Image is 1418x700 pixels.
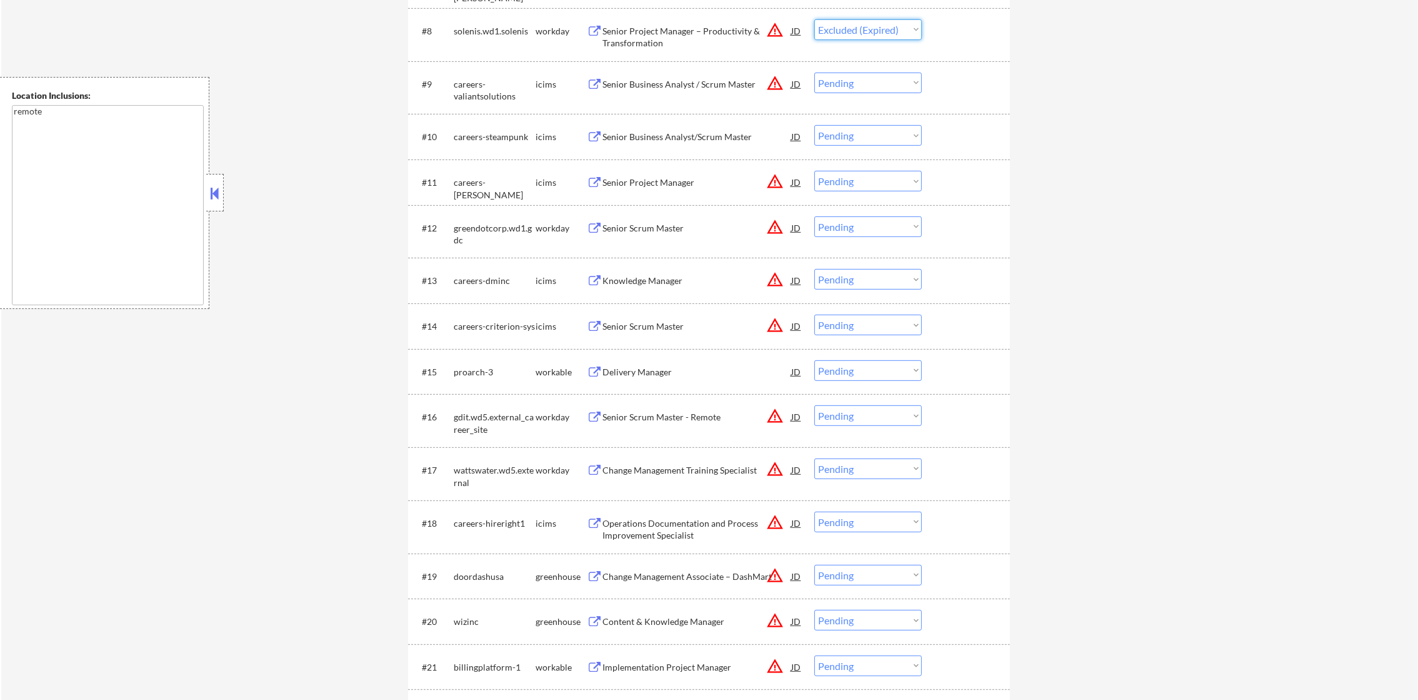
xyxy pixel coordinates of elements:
[602,366,791,378] div: Delivery Manager
[766,271,784,288] button: warning_amber
[454,517,536,530] div: careers-hireright1
[790,459,802,481] div: JD
[422,616,444,628] div: #20
[422,464,444,477] div: #17
[454,616,536,628] div: wizinc
[790,171,802,193] div: JD
[790,125,802,148] div: JD
[766,218,784,236] button: warning_amber
[790,360,802,383] div: JD
[602,222,791,235] div: Senior Scrum Master
[790,610,802,632] div: JD
[422,366,444,378] div: #15
[454,25,536,38] div: solenis.wd1.solenis
[422,275,444,287] div: #13
[536,176,587,189] div: icims
[766,173,784,190] button: warning_amber
[454,275,536,287] div: careers-dminc
[454,366,536,378] div: proarch-3
[422,320,444,333] div: #14
[422,176,444,189] div: #11
[602,131,791,143] div: Senior Business Analyst/Scrum Master
[422,131,444,143] div: #10
[766,317,784,334] button: warning_amber
[602,411,791,424] div: Senior Scrum Master - Remote
[536,464,587,477] div: workday
[790,565,802,587] div: JD
[766,514,784,531] button: warning_amber
[454,661,536,674] div: billingplatform-1
[422,517,444,530] div: #18
[602,78,791,91] div: Senior Business Analyst / Scrum Master
[790,19,802,42] div: JD
[422,25,444,38] div: #8
[422,571,444,583] div: #19
[12,89,204,102] div: Location Inclusions:
[536,275,587,287] div: icims
[454,222,536,246] div: greendotcorp.wd1.gdc
[790,315,802,337] div: JD
[602,275,791,287] div: Knowledge Manager
[536,131,587,143] div: icims
[454,464,536,489] div: wattswater.wd5.external
[454,131,536,143] div: careers-steampunk
[766,567,784,584] button: warning_amber
[422,411,444,424] div: #16
[536,320,587,333] div: icims
[422,661,444,674] div: #21
[766,612,784,629] button: warning_amber
[454,571,536,583] div: doordashusa
[536,411,587,424] div: workday
[536,366,587,378] div: workable
[602,25,791,49] div: Senior Project Manager – Productivity & Transformation
[790,656,802,678] div: JD
[454,411,536,435] div: gdit.wd5.external_career_site
[536,222,587,235] div: workday
[536,78,587,91] div: icims
[422,222,444,235] div: #12
[790,512,802,534] div: JD
[536,616,587,628] div: greenhouse
[766,657,784,675] button: warning_amber
[602,616,791,628] div: Content & Knowledge Manager
[454,176,536,201] div: careers-[PERSON_NAME]
[766,460,784,478] button: warning_amber
[790,405,802,428] div: JD
[454,78,536,103] div: careers-valiantsolutions
[766,21,784,39] button: warning_amber
[766,74,784,92] button: warning_amber
[536,661,587,674] div: workable
[536,571,587,583] div: greenhouse
[536,517,587,530] div: icims
[536,25,587,38] div: workday
[602,464,791,477] div: Change Management Training Specialist
[422,78,444,91] div: #9
[766,407,784,425] button: warning_amber
[454,320,536,333] div: careers-criterion-sys
[602,661,791,674] div: Implementation Project Manager
[602,517,791,542] div: Operations Documentation and Process Improvement Specialist
[602,320,791,333] div: Senior Scrum Master
[602,571,791,583] div: Change Management Associate – DashMart
[790,216,802,239] div: JD
[790,269,802,292] div: JD
[602,176,791,189] div: Senior Project Manager
[790,73,802,95] div: JD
